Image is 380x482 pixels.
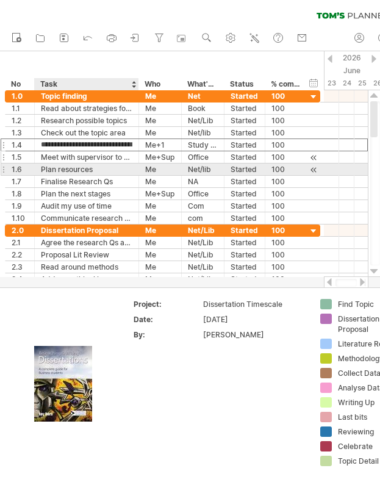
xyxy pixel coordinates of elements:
div: Topic finding [41,90,132,102]
div: Dissertation Timescale [203,299,306,309]
div: Started [231,139,259,151]
div: Net/Lib [188,115,218,126]
div: Office [188,188,218,200]
div: Started [231,249,259,261]
div: Started [231,200,259,212]
div: Me [145,115,175,126]
div: 100 [271,261,301,273]
div: Me [145,249,175,261]
div: Net [188,90,218,102]
div: scroll to activity [308,164,320,176]
div: Started [231,188,259,200]
div: Read around methods [41,261,132,273]
img: ae64b563-e3e0-416d-90a8-e32b171956a1.jpg [34,346,92,422]
div: 1.2 [12,115,28,126]
div: Study Room [188,139,218,151]
div: Started [231,103,259,114]
div: Started [231,261,259,273]
div: Me+1 [145,139,175,151]
div: 1.8 [12,188,28,200]
div: Me [145,176,175,187]
div: com [188,212,218,224]
div: Status [230,78,258,90]
div: Started [231,176,259,187]
div: 100 [271,90,301,102]
div: [DATE] [203,314,306,325]
div: 100 [271,237,301,248]
div: Proposal Lit Review [41,249,132,261]
div: No [11,78,27,90]
div: 100 [271,127,301,138]
div: Me [145,273,175,285]
div: Wednesday, 24 June 2026 [339,77,354,90]
div: What's needed [187,78,217,90]
div: 100 [271,273,301,285]
div: Started [231,151,259,163]
div: Me+Sup [145,151,175,163]
div: 100 [271,151,301,163]
div: 1.4 [12,139,28,151]
div: Who [145,78,174,90]
div: 1.7 [12,176,28,187]
div: Net/Lib [188,225,218,236]
div: Com [188,200,218,212]
div: Net/Lib [188,249,218,261]
div: 2.2 [12,249,28,261]
div: By: [134,329,201,340]
div: Date: [134,314,201,325]
div: Me [145,90,175,102]
div: Me [145,164,175,175]
div: 100 [271,188,301,200]
div: Net/Lib [188,273,218,285]
div: 1.5 [12,151,28,163]
div: Thursday, 25 June 2026 [354,77,370,90]
div: Check out the topic area [41,127,132,138]
div: Net/Lib [188,261,218,273]
div: 100 [271,225,301,236]
div: Started [231,225,259,236]
div: Finalise Research Qs [41,176,132,187]
div: Net/Lib [188,237,218,248]
div: Address ethical issues and prepare ethical statement [41,273,132,285]
div: Me [145,237,175,248]
div: Me [145,200,175,212]
div: Me [145,127,175,138]
div: Task [40,78,132,90]
div: Started [231,127,259,138]
div: 100 [271,176,301,187]
div: Audit my use of time [41,200,132,212]
div: Started [231,237,259,248]
div: Book [188,103,218,114]
div: [PERSON_NAME] [203,329,306,340]
div: Me+Sup [145,188,175,200]
div: Started [231,273,259,285]
div: Plan resources [41,164,132,175]
div: Tuesday, 23 June 2026 [324,77,339,90]
div: 100 [271,139,301,151]
div: 100 [271,164,301,175]
div: scroll to activity [308,151,320,164]
div: 2.0 [12,225,28,236]
div: Project: [134,299,201,309]
div: Office [188,151,218,163]
div: 100 [271,103,301,114]
div: 100 [271,212,301,224]
div: 100 [271,249,301,261]
div: Dissertation Proposal [41,225,132,236]
div: 1.10 [12,212,28,224]
div: 2.1 [12,237,28,248]
div: 1.3 [12,127,28,138]
div: Research possible topics [41,115,132,126]
div: 100 [271,115,301,126]
div: 1.1 [12,103,28,114]
div: Meet with supervisor to run Res Qs [41,151,132,163]
div: 2.3 [12,261,28,273]
div: Started [231,115,259,126]
div: Me [145,225,175,236]
div: Net/lib [188,127,218,138]
div: Me [145,261,175,273]
div: 1.9 [12,200,28,212]
div: 2.4 [12,273,28,285]
div: Me [145,212,175,224]
div: Agree the research Qs and scope [41,237,132,248]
